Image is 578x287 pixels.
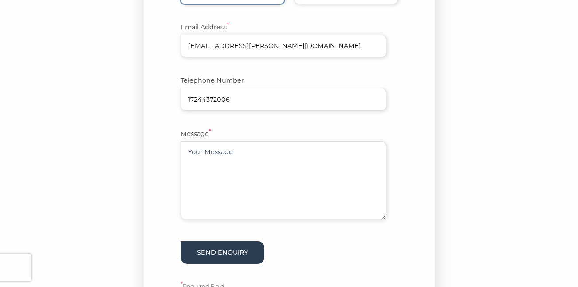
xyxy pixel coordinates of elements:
label: Telephone Number [181,76,247,86]
label: Message [181,129,247,139]
input: Enter your Email Address [181,35,386,57]
input: Enter your Telephone Number [181,88,386,111]
button: Send enquiry [181,241,264,264]
label: Email Address [181,22,247,32]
